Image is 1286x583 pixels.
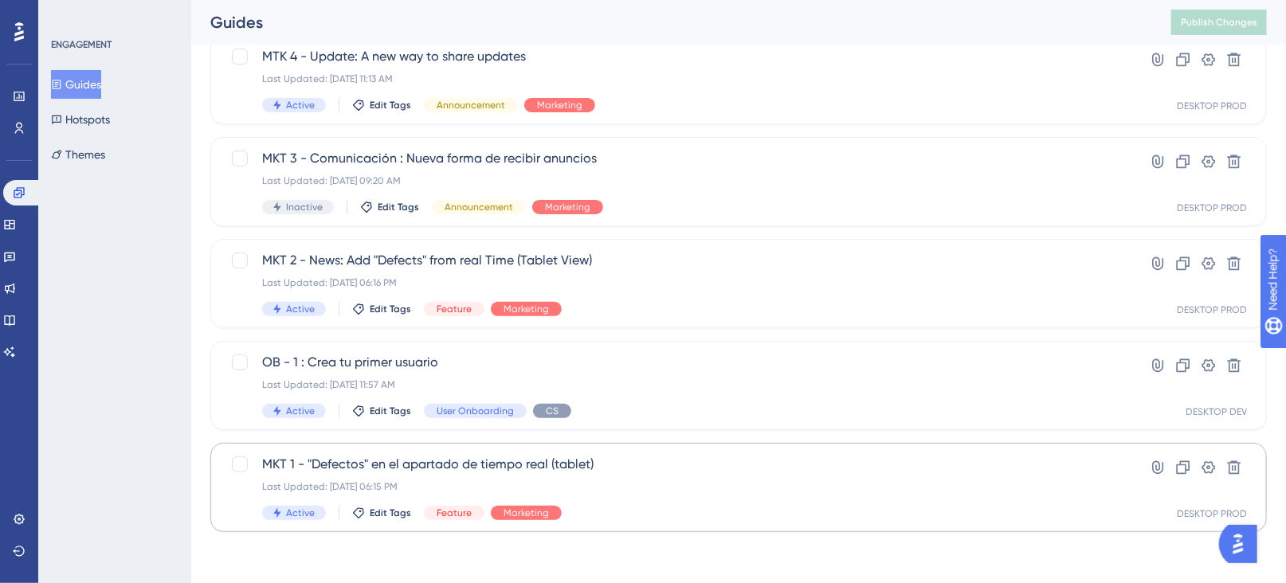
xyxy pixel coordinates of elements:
[1177,507,1247,520] div: DESKTOP PROD
[262,251,1088,270] span: MKT 2 - News: Add "Defects" from real Time (Tablet View)
[51,38,112,51] div: ENGAGEMENT
[352,507,411,519] button: Edit Tags
[370,303,411,315] span: Edit Tags
[504,303,549,315] span: Marketing
[437,507,472,519] span: Feature
[286,507,315,519] span: Active
[1181,16,1257,29] span: Publish Changes
[51,105,110,134] button: Hotspots
[1219,520,1267,568] iframe: UserGuiding AI Assistant Launcher
[370,507,411,519] span: Edit Tags
[286,99,315,112] span: Active
[1186,405,1247,418] div: DESKTOP DEV
[370,405,411,417] span: Edit Tags
[1177,202,1247,214] div: DESKTOP PROD
[51,140,105,169] button: Themes
[262,353,1088,372] span: OB - 1 : Crea tu primer usuario
[437,405,514,417] span: User Onboarding
[352,99,411,112] button: Edit Tags
[504,507,549,519] span: Marketing
[262,174,1088,187] div: Last Updated: [DATE] 09:20 AM
[445,201,513,213] span: Announcement
[262,378,1088,391] div: Last Updated: [DATE] 11:57 AM
[352,303,411,315] button: Edit Tags
[262,480,1088,493] div: Last Updated: [DATE] 06:15 PM
[262,72,1088,85] div: Last Updated: [DATE] 11:13 AM
[262,149,1088,168] span: MKT 3 - Comunicación : Nueva forma de recibir anuncios
[545,201,590,213] span: Marketing
[546,405,559,417] span: CS
[352,405,411,417] button: Edit Tags
[286,405,315,417] span: Active
[286,303,315,315] span: Active
[437,303,472,315] span: Feature
[262,47,1088,66] span: MTK 4 - Update: A new way to share updates
[262,276,1088,289] div: Last Updated: [DATE] 06:16 PM
[262,455,1088,474] span: MKT 1 - "Defectos" en el apartado de tiempo real (tablet)
[537,99,582,112] span: Marketing
[1177,303,1247,316] div: DESKTOP PROD
[286,201,323,213] span: Inactive
[437,99,505,112] span: Announcement
[378,201,419,213] span: Edit Tags
[51,70,101,99] button: Guides
[210,11,1131,33] div: Guides
[1177,100,1247,112] div: DESKTOP PROD
[370,99,411,112] span: Edit Tags
[37,4,100,23] span: Need Help?
[360,201,419,213] button: Edit Tags
[1171,10,1267,35] button: Publish Changes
